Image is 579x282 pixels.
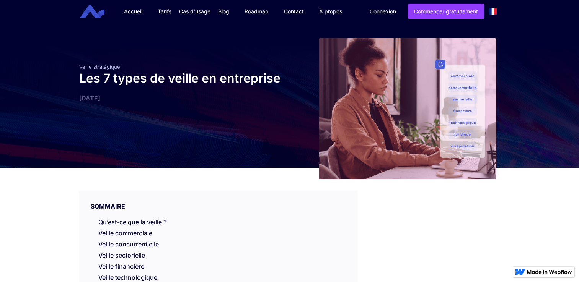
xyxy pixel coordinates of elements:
[98,240,159,248] a: Veille concurrentielle
[79,64,286,70] div: Veille stratégique
[79,191,357,211] div: SOMMAIRE
[364,4,402,19] a: Connexion
[85,5,110,19] a: home
[408,4,484,19] a: Commencer gratuitement
[527,270,572,274] img: Made in Webflow
[79,94,286,102] div: [DATE]
[98,218,166,226] a: Qu’est-ce que la veille ?
[179,8,210,15] div: Cas d'usage
[98,229,152,237] a: Veille commerciale
[98,263,144,274] a: Veille financière
[98,251,145,259] a: Veille sectorielle
[79,70,286,87] h1: Les 7 types de veille en entreprise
